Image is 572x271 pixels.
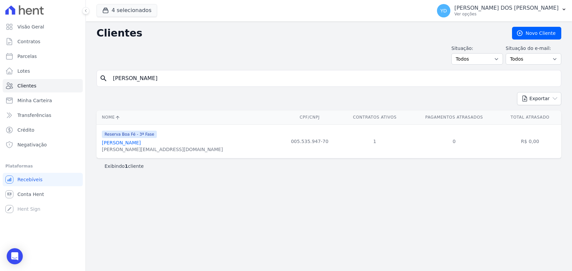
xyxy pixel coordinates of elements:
[506,45,561,52] label: Situação do e-mail:
[3,123,83,137] a: Crédito
[17,112,51,119] span: Transferências
[3,173,83,186] a: Recebíveis
[97,27,501,39] h2: Clientes
[3,79,83,92] a: Clientes
[409,124,499,158] td: 0
[3,64,83,78] a: Lotes
[100,74,108,82] i: search
[97,4,157,17] button: 4 selecionados
[499,111,561,124] th: Total Atrasado
[125,163,128,169] b: 1
[17,82,36,89] span: Clientes
[17,97,52,104] span: Minha Carteira
[17,191,44,198] span: Conta Hent
[3,138,83,151] a: Negativação
[102,140,141,145] a: [PERSON_NAME]
[109,72,558,85] input: Buscar por nome, CPF ou e-mail
[102,131,157,138] span: Reserva Boa Fé - 3ª Fase
[279,124,340,158] td: 005.535.947-70
[17,141,47,148] span: Negativação
[3,188,83,201] a: Conta Hent
[17,68,30,74] span: Lotes
[17,127,35,133] span: Crédito
[409,111,499,124] th: Pagamentos Atrasados
[499,124,561,158] td: R$ 0,00
[3,35,83,48] a: Contratos
[102,146,223,153] div: [PERSON_NAME][EMAIL_ADDRESS][DOMAIN_NAME]
[7,248,23,264] div: Open Intercom Messenger
[340,111,409,124] th: Contratos Ativos
[454,11,559,17] p: Ver opções
[517,92,561,105] button: Exportar
[3,109,83,122] a: Transferências
[5,162,80,170] div: Plataformas
[440,8,447,13] span: YD
[451,45,503,52] label: Situação:
[17,176,43,183] span: Recebíveis
[454,5,559,11] p: [PERSON_NAME] DOS [PERSON_NAME]
[17,23,44,30] span: Visão Geral
[512,27,561,40] a: Novo Cliente
[279,111,340,124] th: CPF/CNPJ
[3,50,83,63] a: Parcelas
[340,124,409,158] td: 1
[97,111,279,124] th: Nome
[432,1,572,20] button: YD [PERSON_NAME] DOS [PERSON_NAME] Ver opções
[3,20,83,33] a: Visão Geral
[17,38,40,45] span: Contratos
[105,163,144,170] p: Exibindo cliente
[17,53,37,60] span: Parcelas
[3,94,83,107] a: Minha Carteira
